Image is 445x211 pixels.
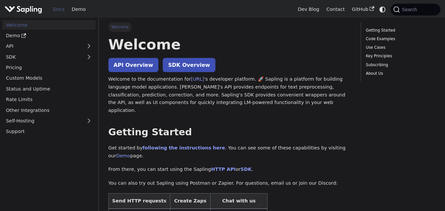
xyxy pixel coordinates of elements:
a: Contact [323,4,348,14]
a: Support [2,127,96,136]
a: GitHub [348,4,377,14]
a: SDK [2,52,82,62]
a: Demo [68,4,89,14]
button: Expand sidebar category 'API' [82,41,96,51]
th: Chat with us [210,193,267,209]
a: Sapling.aiSapling.ai [5,5,44,14]
a: Pricing [2,63,96,72]
p: From there, you can start using the Sapling or . [108,166,351,173]
a: API Overview [108,58,158,72]
a: Welcome [2,20,96,30]
a: About Us [366,70,433,77]
p: Get started by . You can see some of these capabilities by visiting our page. [108,144,351,160]
span: Search [400,7,421,12]
p: You can also try out Sapling using Postman or Zapier. For questions, email us or join our Discord: [108,179,351,187]
a: Demo [116,153,130,158]
a: Dev Blog [294,4,322,14]
a: [URL] [191,76,204,82]
a: SDK [240,167,251,172]
a: Other Integrations [2,105,96,115]
a: Use Cases [366,44,433,51]
p: Welcome to the documentation for 's developer platform. 🚀 Sapling is a platform for building lang... [108,75,351,115]
button: Switch between dark and light mode (currently system mode) [378,5,387,14]
a: Custom Models [2,73,96,83]
th: Create Zaps [170,193,210,209]
h1: Welcome [108,36,351,53]
span: Welcome [108,22,132,32]
a: API [2,41,82,51]
button: Search (Command+K) [391,4,440,15]
a: SDK Overview [163,58,215,72]
h2: Getting Started [108,126,351,138]
img: Sapling.ai [5,5,42,14]
a: Docs [49,4,68,14]
button: Expand sidebar category 'SDK' [82,52,96,62]
a: Status and Uptime [2,84,96,93]
th: Send HTTP requests [108,193,170,209]
a: Rate Limits [2,95,96,104]
a: Demo [2,31,96,40]
a: Subscribing [366,62,433,68]
a: Code Examples [366,36,433,42]
a: Getting Started [366,27,433,34]
a: Self-Hosting [2,116,96,126]
a: HTTP API [211,167,236,172]
a: Key Principles [366,53,433,59]
a: following the instructions here [143,145,225,150]
nav: Breadcrumbs [108,22,351,32]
